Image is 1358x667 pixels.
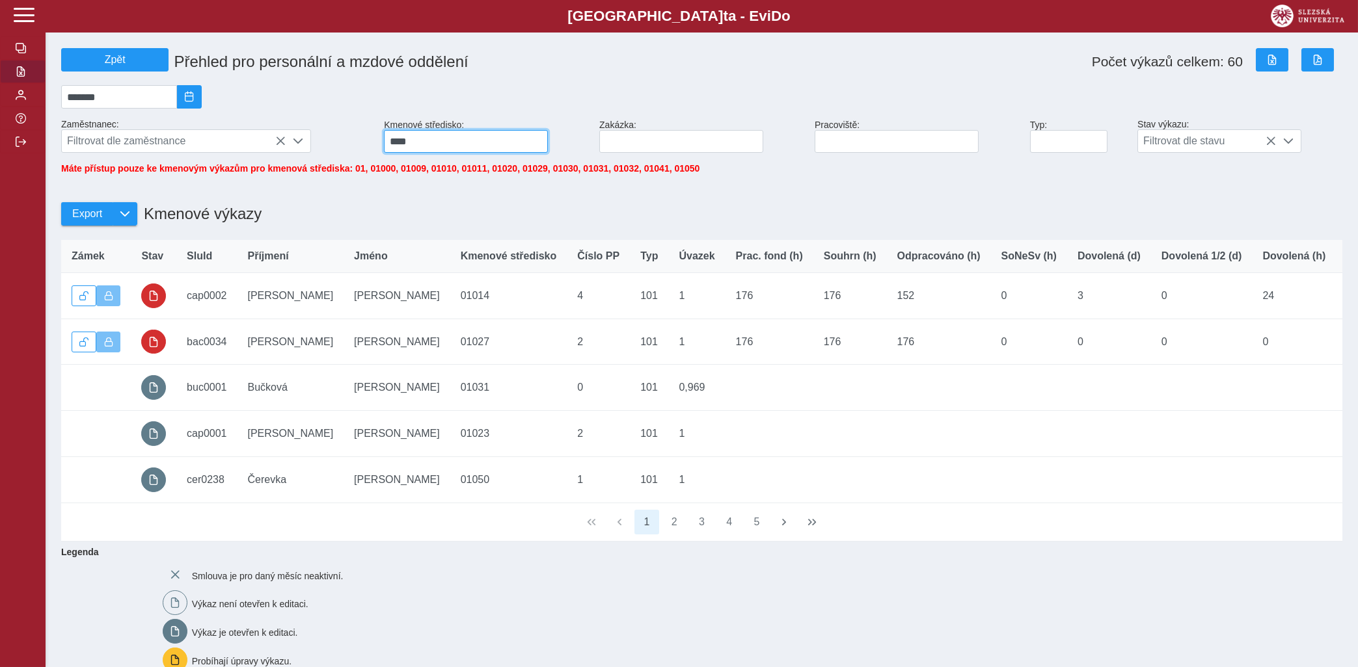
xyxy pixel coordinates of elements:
[897,250,981,262] span: Odpracováno (h)
[1252,319,1336,365] td: 0
[781,8,791,24] span: o
[668,456,725,503] td: 1
[238,365,344,411] td: Bučková
[813,319,887,365] td: 176
[1067,273,1151,319] td: 3
[1252,273,1336,319] td: 24
[61,202,113,226] button: Export
[238,273,344,319] td: [PERSON_NAME]
[1132,114,1348,158] div: Stav výkazu:
[726,273,813,319] td: 176
[192,599,308,609] span: Výkaz není otevřen k editaci.
[813,273,887,319] td: 176
[567,456,630,503] td: 1
[176,456,237,503] td: cer0238
[39,8,1319,25] b: [GEOGRAPHIC_DATA] a - Evi
[1262,250,1325,262] span: Dovolená (h)
[668,319,725,365] td: 1
[662,510,686,534] button: 2
[141,375,166,400] button: prázdný
[461,250,557,262] span: Kmenové středisko
[1256,48,1288,72] button: Export do Excelu
[1151,319,1253,365] td: 0
[567,319,630,365] td: 2
[567,411,630,457] td: 2
[61,48,169,72] button: Zpět
[238,411,344,457] td: [PERSON_NAME]
[96,285,121,306] button: Výkaz uzamčen.
[176,365,237,411] td: buc0001
[736,250,803,262] span: Prac. fond (h)
[640,250,658,262] span: Typ
[344,365,450,411] td: [PERSON_NAME]
[630,319,668,365] td: 101
[668,411,725,457] td: 1
[630,411,668,457] td: 101
[567,365,630,411] td: 0
[744,510,769,534] button: 5
[450,273,567,319] td: 01014
[192,627,298,638] span: Výkaz je otevřen k editaci.
[141,421,166,446] button: prázdný
[1301,48,1334,72] button: Export do PDF
[630,273,668,319] td: 101
[141,250,163,262] span: Stav
[96,332,121,352] button: Výkaz uzamčen.
[248,250,289,262] span: Příjmení
[67,54,163,66] span: Zpět
[1078,250,1141,262] span: Dovolená (d)
[577,250,619,262] span: Číslo PP
[1138,130,1276,152] span: Filtrovat dle stavu
[634,510,659,534] button: 1
[723,8,727,24] span: t
[176,411,237,457] td: cap0001
[991,273,1067,319] td: 0
[354,250,388,262] span: Jméno
[679,250,714,262] span: Úvazek
[887,319,991,365] td: 176
[72,332,96,352] button: Odemknout výkaz.
[187,250,212,262] span: SluId
[344,319,450,365] td: [PERSON_NAME]
[192,655,292,666] span: Probíhají úpravy výkazu.
[72,285,96,306] button: Odemknout výkaz.
[450,456,567,503] td: 01050
[450,319,567,365] td: 01027
[630,365,668,411] td: 101
[379,114,594,158] div: Kmenové středisko:
[717,510,742,534] button: 4
[176,319,237,365] td: bac0034
[1025,114,1132,158] div: Typ:
[169,47,815,76] h1: Přehled pro personální a mzdové oddělení
[771,8,781,24] span: D
[1001,250,1057,262] span: SoNeSv (h)
[141,330,166,354] button: uzamčeno
[72,208,102,220] span: Export
[726,319,813,365] td: 176
[62,130,286,152] span: Filtrovat dle zaměstnance
[177,85,202,109] button: 2025/09
[56,542,1337,562] b: Legenda
[137,198,262,229] h1: Kmenové výkazy
[594,114,809,158] div: Zakázka:
[450,365,567,411] td: 01031
[238,456,344,503] td: Čerevka
[1092,54,1243,70] span: Počet výkazů celkem: 60
[668,273,725,319] td: 1
[809,114,1025,158] div: Pracoviště:
[141,467,166,492] button: prázdný
[1067,319,1151,365] td: 0
[824,250,876,262] span: Souhrn (h)
[450,411,567,457] td: 01023
[1271,5,1344,27] img: logo_web_su.png
[344,273,450,319] td: [PERSON_NAME]
[72,250,105,262] span: Zámek
[1151,273,1253,319] td: 0
[887,273,991,319] td: 152
[141,283,166,308] button: uzamčeno
[690,510,714,534] button: 3
[668,365,725,411] td: 0,969
[344,411,450,457] td: [PERSON_NAME]
[991,319,1067,365] td: 0
[567,273,630,319] td: 4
